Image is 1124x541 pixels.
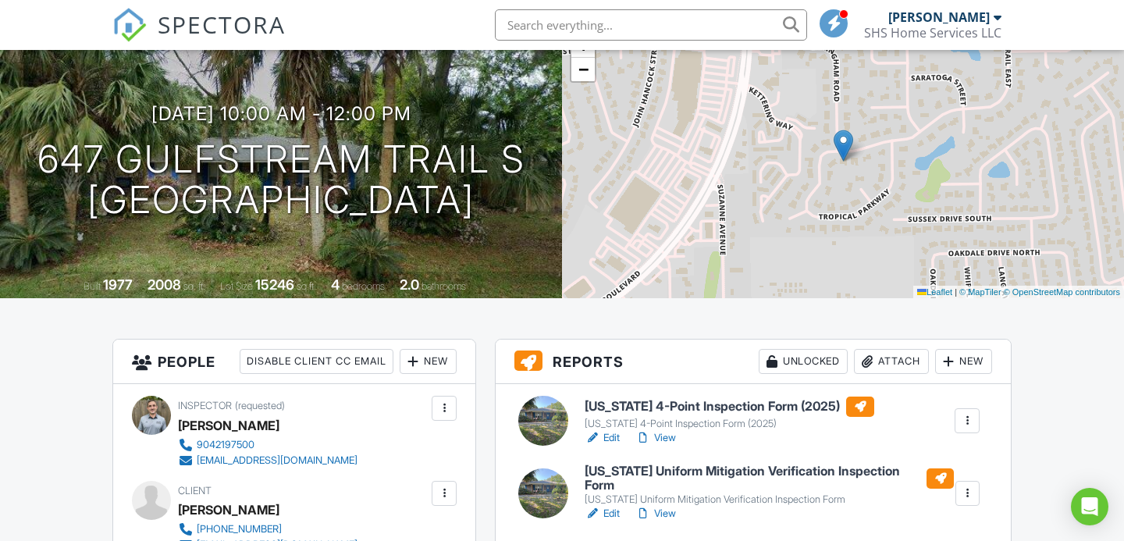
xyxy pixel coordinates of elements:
[1071,488,1108,525] div: Open Intercom Messenger
[183,280,205,292] span: sq. ft.
[585,397,874,431] a: [US_STATE] 4-Point Inspection Form (2025) [US_STATE] 4-Point Inspection Form (2025)
[103,276,133,293] div: 1977
[297,280,316,292] span: sq.ft.
[113,340,475,384] h3: People
[331,276,340,293] div: 4
[178,437,357,453] a: 9042197500
[1004,287,1120,297] a: © OpenStreetMap contributors
[585,418,874,430] div: [US_STATE] 4-Point Inspection Form (2025)
[888,9,990,25] div: [PERSON_NAME]
[917,287,952,297] a: Leaflet
[759,349,848,374] div: Unlocked
[178,521,357,537] a: [PHONE_NUMBER]
[585,464,954,506] a: [US_STATE] Uniform Mitigation Verification Inspection Form [US_STATE] Uniform Mitigation Verifica...
[178,400,232,411] span: Inspector
[421,280,466,292] span: bathrooms
[935,349,992,374] div: New
[84,280,101,292] span: Built
[112,8,147,42] img: The Best Home Inspection Software - Spectora
[496,340,1011,384] h3: Reports
[197,523,282,536] div: [PHONE_NUMBER]
[148,276,181,293] div: 2008
[585,430,620,446] a: Edit
[955,287,957,297] span: |
[255,276,294,293] div: 15246
[571,58,595,81] a: Zoom out
[400,349,457,374] div: New
[178,453,357,468] a: [EMAIL_ADDRESS][DOMAIN_NAME]
[959,287,1001,297] a: © MapTiler
[578,59,589,79] span: −
[495,9,807,41] input: Search everything...
[178,414,279,437] div: [PERSON_NAME]
[585,493,954,506] div: [US_STATE] Uniform Mitigation Verification Inspection Form
[178,498,279,521] div: [PERSON_NAME]
[635,430,676,446] a: View
[112,21,286,54] a: SPECTORA
[635,506,676,521] a: View
[864,25,1001,41] div: SHS Home Services LLC
[220,280,253,292] span: Lot Size
[158,8,286,41] span: SPECTORA
[342,280,385,292] span: bedrooms
[585,506,620,521] a: Edit
[197,439,254,451] div: 9042197500
[585,464,954,492] h6: [US_STATE] Uniform Mitigation Verification Inspection Form
[585,397,874,417] h6: [US_STATE] 4-Point Inspection Form (2025)
[400,276,419,293] div: 2.0
[854,349,929,374] div: Attach
[834,130,853,162] img: Marker
[37,139,525,222] h1: 647 Gulfstream Trail S [GEOGRAPHIC_DATA]
[197,454,357,467] div: [EMAIL_ADDRESS][DOMAIN_NAME]
[178,485,212,497] span: Client
[240,349,393,374] div: Disable Client CC Email
[151,103,411,124] h3: [DATE] 10:00 am - 12:00 pm
[235,400,285,411] span: (requested)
